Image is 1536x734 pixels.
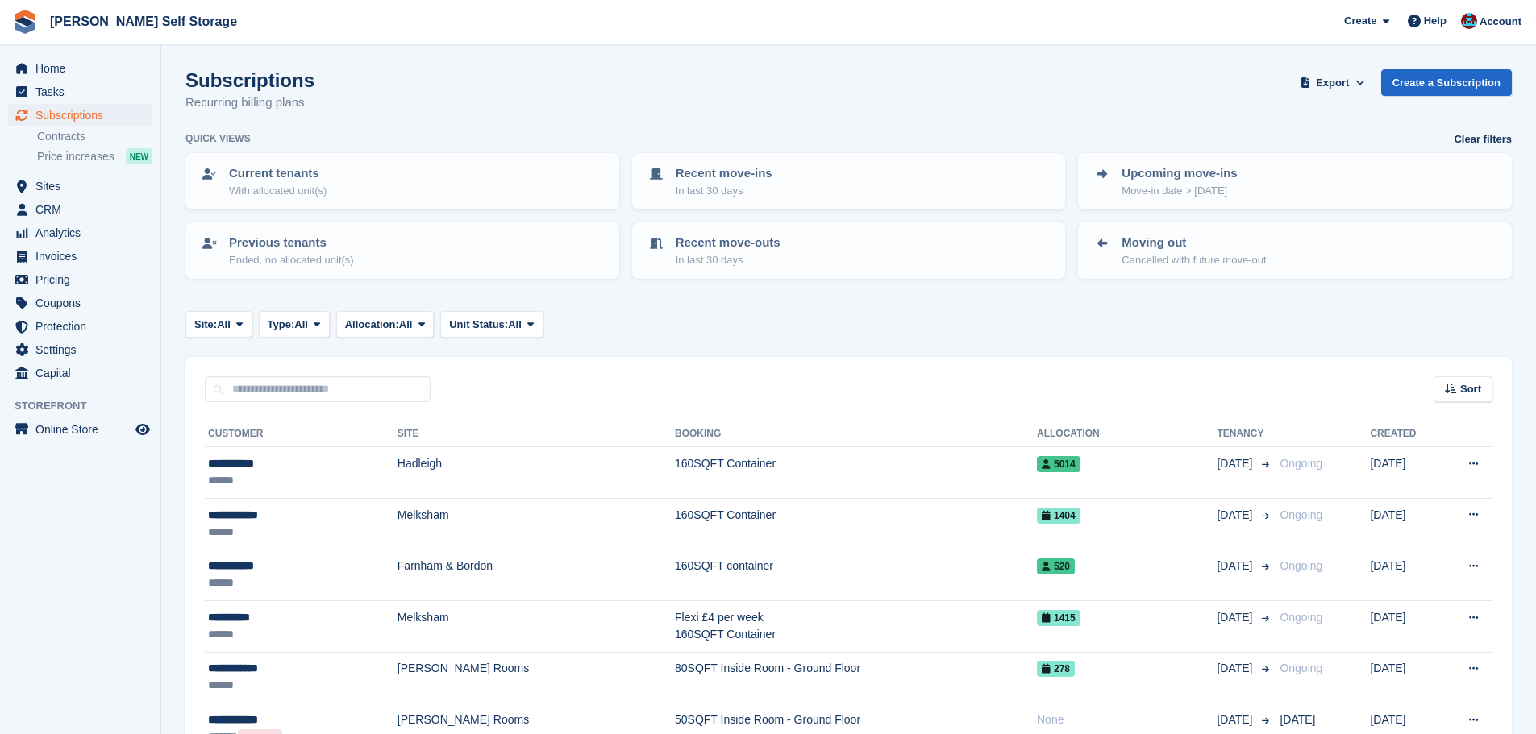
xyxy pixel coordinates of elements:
[35,81,132,103] span: Tasks
[294,317,308,333] span: All
[1122,164,1237,183] p: Upcoming move-ins
[345,317,399,333] span: Allocation:
[185,93,314,112] p: Recurring billing plans
[229,183,327,199] p: With allocated unit(s)
[35,268,132,291] span: Pricing
[1217,421,1273,447] th: Tenancy
[1424,13,1447,29] span: Help
[1080,155,1510,208] a: Upcoming move-ins Move-in date > [DATE]
[1217,558,1255,574] span: [DATE]
[1370,549,1440,601] td: [DATE]
[1370,652,1440,703] td: [DATE]
[259,311,330,338] button: Type: All
[676,183,772,199] p: In last 30 days
[185,69,314,91] h1: Subscriptions
[398,652,675,703] td: [PERSON_NAME] Rooms
[35,315,132,338] span: Protection
[185,131,251,146] h6: Quick views
[229,234,354,252] p: Previous tenants
[187,155,618,208] a: Current tenants With allocated unit(s)
[205,421,398,447] th: Customer
[1037,421,1217,447] th: Allocation
[1454,131,1512,147] a: Clear filters
[675,549,1037,601] td: 160SQFT container
[675,498,1037,549] td: 160SQFT Container
[1037,711,1217,728] div: None
[44,8,244,35] a: [PERSON_NAME] Self Storage
[37,129,152,144] a: Contracts
[229,164,327,183] p: Current tenants
[1280,661,1322,674] span: Ongoing
[398,498,675,549] td: Melksham
[676,234,780,252] p: Recent move-outs
[676,252,780,268] p: In last 30 days
[15,398,160,414] span: Storefront
[8,81,152,103] a: menu
[1037,558,1075,574] span: 520
[398,549,675,601] td: Farnham & Bordon
[1381,69,1512,96] a: Create a Subscription
[398,447,675,499] td: Hadleigh
[35,198,132,221] span: CRM
[676,164,772,183] p: Recent move-ins
[8,198,152,221] a: menu
[1037,661,1075,677] span: 278
[1344,13,1376,29] span: Create
[1217,609,1255,626] span: [DATE]
[8,104,152,126] a: menu
[126,148,152,164] div: NEW
[1460,381,1481,397] span: Sort
[398,421,675,447] th: Site
[1217,711,1255,728] span: [DATE]
[1370,600,1440,652] td: [DATE]
[35,57,132,80] span: Home
[1217,660,1255,677] span: [DATE]
[336,311,435,338] button: Allocation: All
[398,600,675,652] td: Melksham
[268,317,295,333] span: Type:
[1370,421,1440,447] th: Created
[1080,224,1510,277] a: Moving out Cancelled with future move-out
[675,652,1037,703] td: 80SQFT Inside Room - Ground Floor
[440,311,543,338] button: Unit Status: All
[8,268,152,291] a: menu
[35,245,132,267] span: Invoices
[1037,508,1080,524] span: 1404
[634,155,1064,208] a: Recent move-ins In last 30 days
[35,418,132,441] span: Online Store
[1280,559,1322,572] span: Ongoing
[675,600,1037,652] td: Flexi £4 per week 160SQFT Container
[1316,75,1349,91] span: Export
[8,245,152,267] a: menu
[1480,14,1521,30] span: Account
[133,420,152,439] a: Preview store
[1037,610,1080,626] span: 1415
[35,175,132,197] span: Sites
[1037,456,1080,472] span: 5014
[1217,507,1255,524] span: [DATE]
[35,104,132,126] span: Subscriptions
[8,338,152,361] a: menu
[634,224,1064,277] a: Recent move-outs In last 30 days
[8,362,152,384] a: menu
[508,317,522,333] span: All
[1370,447,1440,499] td: [DATE]
[1217,455,1255,472] span: [DATE]
[185,311,252,338] button: Site: All
[1280,457,1322,470] span: Ongoing
[194,317,217,333] span: Site:
[449,317,508,333] span: Unit Status:
[1122,252,1266,268] p: Cancelled with future move-out
[1370,498,1440,549] td: [DATE]
[37,149,114,164] span: Price increases
[675,447,1037,499] td: 160SQFT Container
[1122,234,1266,252] p: Moving out
[35,338,132,361] span: Settings
[1122,183,1237,199] p: Move-in date > [DATE]
[1280,713,1315,726] span: [DATE]
[229,252,354,268] p: Ended, no allocated unit(s)
[8,57,152,80] a: menu
[8,418,152,441] a: menu
[8,175,152,197] a: menu
[217,317,231,333] span: All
